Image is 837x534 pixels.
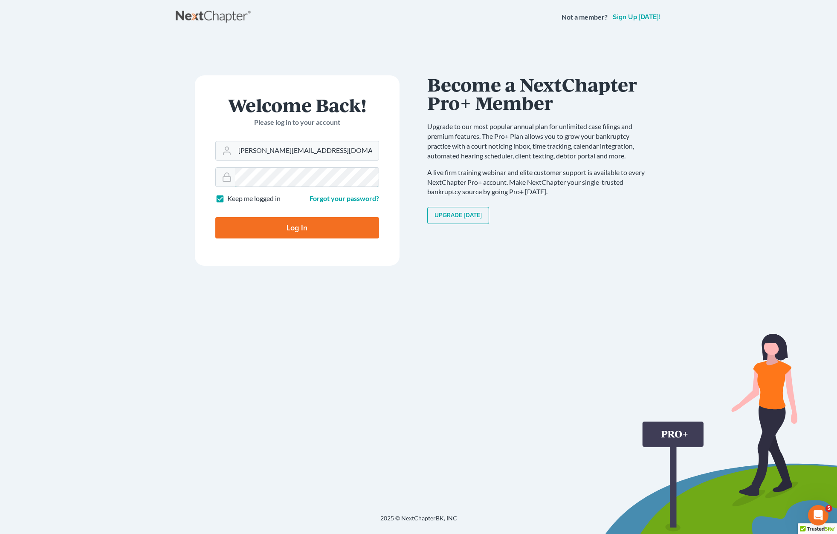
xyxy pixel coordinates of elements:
[427,168,653,197] p: A live firm training webinar and elite customer support is available to every NextChapter Pro+ ac...
[176,514,662,529] div: 2025 © NextChapterBK, INC
[562,12,608,22] strong: Not a member?
[825,505,832,512] span: 5
[427,122,653,161] p: Upgrade to our most popular annual plan for unlimited case filings and premium features. The Pro+...
[611,14,662,20] a: Sign up [DATE]!
[808,505,828,525] iframe: Intercom live chat
[215,96,379,114] h1: Welcome Back!
[215,217,379,238] input: Log In
[215,118,379,127] p: Please log in to your account
[427,207,489,224] a: Upgrade [DATE]
[310,194,379,202] a: Forgot your password?
[427,75,653,112] h1: Become a NextChapter Pro+ Member
[227,194,281,204] label: Keep me logged in
[235,141,379,160] input: Email Address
